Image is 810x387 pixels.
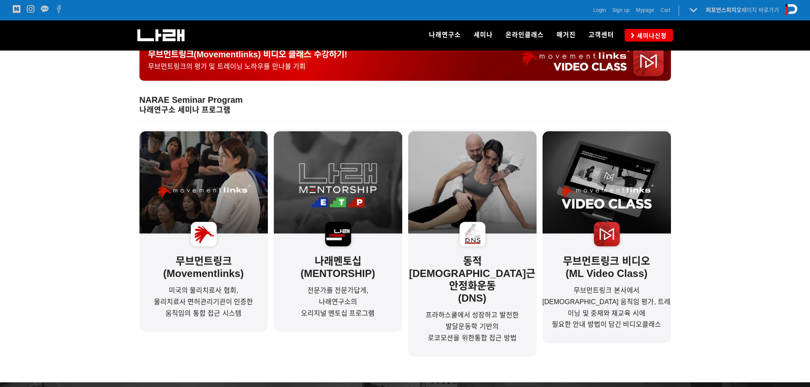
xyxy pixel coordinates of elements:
[148,63,306,70] span: 무브먼트링크의 평가 및 트레이닝 노하우를 만나볼 기회
[582,20,620,50] a: 고객센터
[634,31,667,40] span: 세미나신청
[148,50,347,59] span: 무브먼트링크(Movementlinks) 비디오 클래스 수강하기!
[139,41,671,80] a: 무브먼트링크(Movementlinks) 비디오 클래스 수강하기!무브먼트링크의 평가 및 트레이닝 노하우를 만나볼 기회
[552,321,662,328] span: 필요한 안내 방법이 담긴 비디오클래스
[467,20,499,50] a: 세미나
[612,6,630,14] a: Sign up
[446,323,498,330] span: 발달운동학 기반의
[139,95,243,105] span: NARAE Seminar Program
[474,31,493,39] span: 세미나
[566,268,648,279] strong: (ML Video Class)
[169,287,238,294] span: 미국의 물리치료사 협회,
[428,334,474,342] span: 로코모션을 위한
[429,31,461,39] span: 나래연구소
[660,6,670,14] a: Cart
[307,287,369,294] span: 전문가를 전문가답게,
[301,310,375,317] span: 오리지널 멘토십 프로그램
[588,31,614,39] span: 고객센터
[274,129,402,332] a: 나래멘토십(MENTORSHIP)전문가를 전문가답게,나래연구소의오리지널 멘토십 프로그램
[426,311,519,319] span: 프라하스쿨에서 성장하고 발전한
[636,6,654,14] a: Mypage
[594,6,606,14] a: Login
[550,20,582,50] a: 매거진
[139,131,268,253] img: a8d7dee9ab449.png
[543,287,671,316] span: 무브먼트링크 본사에서 [DEMOGRAPHIC_DATA] 움직임 평가, 트레이닝 및 중재와 재교육 시에
[458,292,486,304] strong: (DNS)
[319,298,357,305] span: 나래연구소의
[543,131,671,253] img: d333e79d8cd9f.png
[165,310,241,317] span: 움직임의 통합 접근 시스템
[563,255,650,267] strong: 무브먼트링크 비디오
[315,255,361,267] strong: 나래멘토십
[274,131,402,253] img: e944758f873af.png
[154,298,253,305] span: 물리치료사 면허관리기관이 인증한
[301,268,375,279] strong: (MENTORSHIP)
[706,7,742,13] strong: 퍼포먼스피지오
[506,31,544,39] span: 온라인클래스
[557,31,576,39] span: 매거진
[139,129,268,332] a: 무브먼트링크(Movementlinks)미국의 물리치료사 협회,물리치료사 면허관리기관이 인증한움직임의 통합 접근 시스템
[706,7,779,13] a: 퍼포먼스피지오페이지 바로가기
[409,255,535,291] strong: 동적[DEMOGRAPHIC_DATA]근안정화운동
[499,20,550,50] a: 온라인클래스
[408,129,537,357] a: 동적[DEMOGRAPHIC_DATA]근안정화운동(DNS)프라하스쿨에서 성장하고 발전한발달운동학 기반의로코모션을 위한통합 접근 방법
[139,106,230,114] strong: 나래연구소 세미나 프로그램
[543,129,671,343] a: 무브먼트링크 비디오(ML Video Class)무브먼트링크 본사에서 [DEMOGRAPHIC_DATA] 움직임 평가, 트레이닝 및 중재와 재교육 시에필요한 안내 방법이 담긴 비...
[475,334,517,342] span: 통합 접근 방법
[139,131,268,279] strong: 무브먼트링크(Movementlinks)
[408,131,537,253] img: bff2e352a9079.png
[625,29,673,41] a: 세미나신청
[423,20,467,50] a: 나래연구소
